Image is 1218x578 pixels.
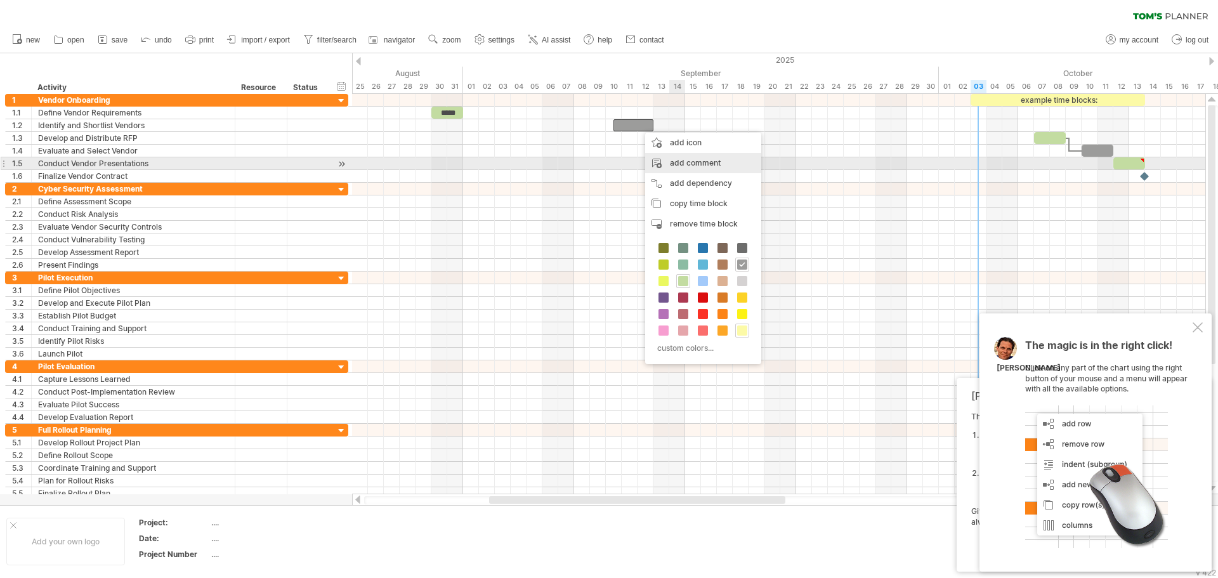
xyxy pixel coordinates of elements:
[12,170,31,182] div: 1.6
[12,373,31,385] div: 4.1
[38,475,228,487] div: Plan for Rollout Risks
[425,32,464,48] a: zoom
[293,81,321,94] div: Status
[38,360,228,372] div: Pilot Evaluation
[12,424,31,436] div: 5
[12,221,31,233] div: 2.3
[860,80,875,93] div: Friday, 26 September 2025
[542,80,558,93] div: Saturday, 6 September 2025
[12,322,31,334] div: 3.4
[442,36,461,44] span: zoom
[12,119,31,131] div: 1.2
[1025,340,1190,548] div: Click on any part of the chart using the right button of your mouse and a menu will appear with a...
[875,80,891,93] div: Saturday, 27 September 2025
[241,36,290,44] span: import / export
[431,80,447,93] div: Saturday, 30 August 2025
[38,107,228,119] div: Define Vendor Requirements
[1196,568,1216,577] div: v 422
[38,157,228,169] div: Conduct Vendor Presentations
[1113,80,1129,93] div: Sunday, 12 October 2025
[701,80,717,93] div: Tuesday, 16 September 2025
[38,259,228,271] div: Present Findings
[368,80,384,93] div: Tuesday, 26 August 2025
[1186,36,1208,44] span: log out
[12,94,31,106] div: 1
[1120,36,1158,44] span: my account
[1169,32,1212,48] a: log out
[12,487,31,499] div: 5.5
[580,32,616,48] a: help
[971,80,986,93] div: Friday, 3 October 2025
[38,94,228,106] div: Vendor Onboarding
[1161,80,1177,93] div: Wednesday, 15 October 2025
[38,246,228,258] div: Develop Assessment Report
[1129,80,1145,93] div: Monday, 13 October 2025
[12,335,31,347] div: 3.5
[12,284,31,296] div: 3.1
[139,517,209,528] div: Project:
[622,32,668,48] a: contact
[1025,339,1172,358] span: The magic is in the right click!
[12,145,31,157] div: 1.4
[384,80,400,93] div: Wednesday, 27 August 2025
[38,183,228,195] div: Cyber Security Assessment
[300,32,360,48] a: filter/search
[447,80,463,93] div: Sunday, 31 August 2025
[12,246,31,258] div: 2.5
[606,80,622,93] div: Wednesday, 10 September 2025
[38,221,228,233] div: Evaluate Vendor Security Controls
[38,233,228,246] div: Conduct Vulnerability Testing
[622,80,638,93] div: Thursday, 11 September 2025
[38,335,228,347] div: Identify Pilot Risks
[352,80,368,93] div: Monday, 25 August 2025
[12,348,31,360] div: 3.6
[670,199,728,208] span: copy time block
[463,80,479,93] div: Monday, 1 September 2025
[38,119,228,131] div: Identify and Shortlist Vendors
[12,360,31,372] div: 4
[138,32,176,48] a: undo
[1018,80,1034,93] div: Monday, 6 October 2025
[38,487,228,499] div: Finalize Rollout Plan
[685,80,701,93] div: Monday, 15 September 2025
[199,36,214,44] span: print
[652,339,751,357] div: custom colors...
[38,386,228,398] div: Conduct Post-Implementation Review
[891,80,907,93] div: Sunday, 28 September 2025
[12,259,31,271] div: 2.6
[645,153,761,173] div: add comment
[12,297,31,309] div: 3.2
[38,373,228,385] div: Capture Lessons Learned
[38,398,228,411] div: Evaluate Pilot Success
[38,437,228,449] div: Develop Rollout Project Plan
[1082,80,1097,93] div: Friday, 10 October 2025
[1034,80,1050,93] div: Tuesday, 7 October 2025
[400,80,416,93] div: Thursday, 28 August 2025
[37,81,228,94] div: Activity
[1002,80,1018,93] div: Sunday, 5 October 2025
[645,133,761,153] div: add icon
[1193,80,1208,93] div: Friday, 17 October 2025
[780,80,796,93] div: Sunday, 21 September 2025
[12,449,31,461] div: 5.2
[1097,80,1113,93] div: Saturday, 11 October 2025
[495,80,511,93] div: Wednesday, 3 September 2025
[155,36,172,44] span: undo
[38,208,228,220] div: Conduct Risk Analysis
[38,424,228,436] div: Full Rollout Planning
[12,195,31,207] div: 2.1
[479,80,495,93] div: Tuesday, 2 September 2025
[95,32,131,48] a: save
[6,518,125,565] div: Add your own logo
[1103,32,1162,48] a: my account
[525,32,574,48] a: AI assist
[12,183,31,195] div: 2
[638,80,653,93] div: Friday, 12 September 2025
[38,132,228,144] div: Develop and Distribute RFP
[971,94,1145,106] div: example time blocks:
[1177,80,1193,93] div: Thursday, 16 October 2025
[907,80,923,93] div: Monday, 29 September 2025
[12,208,31,220] div: 2.2
[12,386,31,398] div: 4.2
[38,322,228,334] div: Conduct Training and Support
